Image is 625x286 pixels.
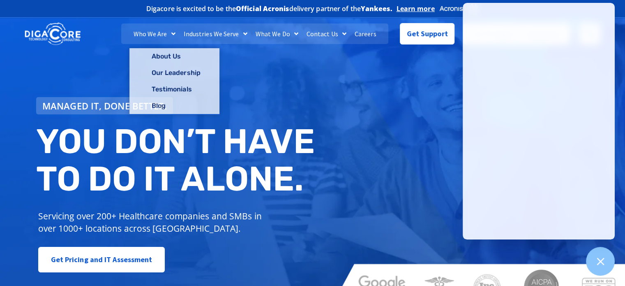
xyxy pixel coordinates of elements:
[129,81,219,98] a: Testimonials
[463,3,615,239] iframe: Chatgenie Messenger
[129,98,219,114] a: Blog
[400,23,454,44] a: Get Support
[146,5,392,12] h2: Digacore is excited to be the delivery partner of the
[302,23,351,44] a: Contact Us
[38,210,268,235] p: Servicing over 200+ Healthcare companies and SMBs in over 1000+ locations across [GEOGRAPHIC_DATA].
[51,251,152,268] span: Get Pricing and IT Assessment
[129,48,219,115] ul: Who We Are
[251,23,302,44] a: What We Do
[121,23,388,44] nav: Menu
[236,4,289,13] b: Official Acronis
[407,26,448,42] span: Get Support
[36,97,173,114] a: Managed IT, done better.
[180,23,251,44] a: Industries We Serve
[361,4,392,13] b: Yankees.
[129,65,219,81] a: Our Leadership
[397,5,435,13] a: Learn more
[439,2,479,14] img: Acronis
[42,101,167,110] span: Managed IT, done better.
[129,48,219,65] a: About Us
[351,23,381,44] a: Careers
[36,123,319,198] h2: You don’t have to do IT alone.
[38,247,165,272] a: Get Pricing and IT Assessment
[129,23,180,44] a: Who We Are
[25,22,81,46] img: DigaCore Technology Consulting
